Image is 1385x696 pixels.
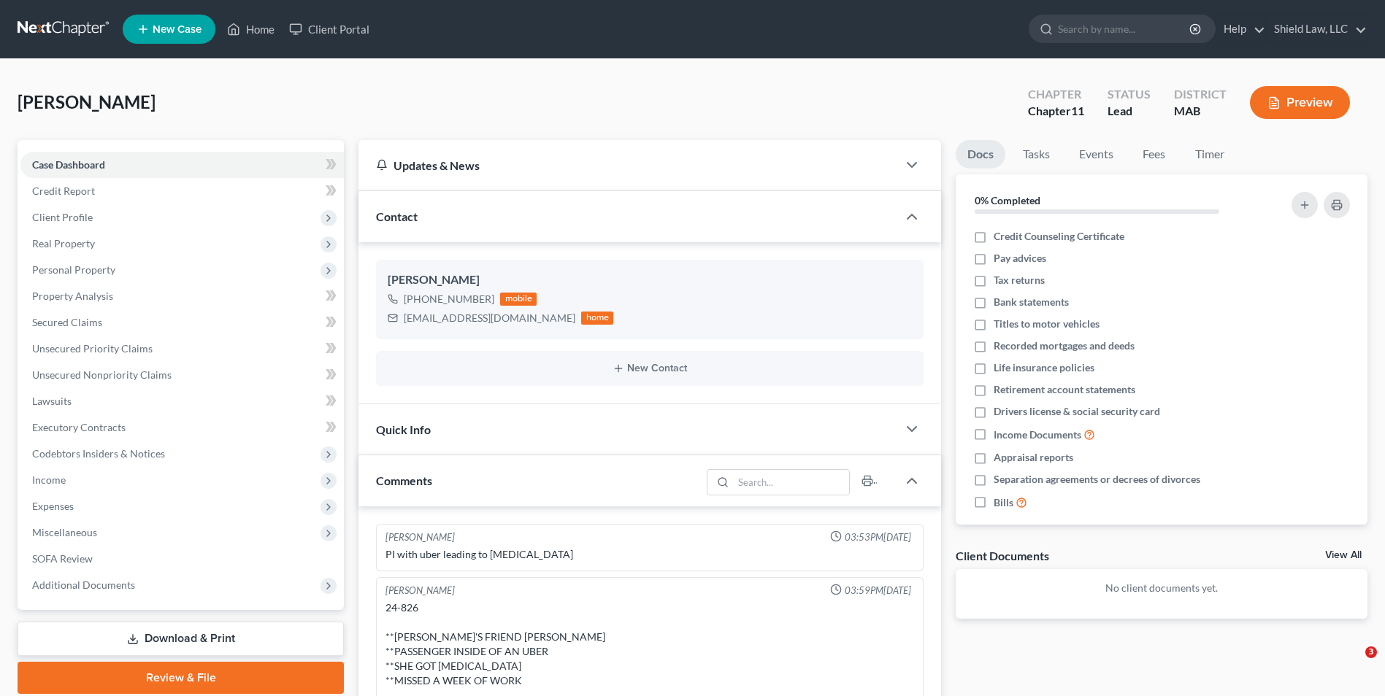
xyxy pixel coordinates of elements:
a: Home [220,16,282,42]
span: Miscellaneous [32,526,97,538]
a: SOFA Review [20,546,344,572]
div: [PERSON_NAME] [388,271,912,289]
span: Executory Contracts [32,421,126,433]
a: Case Dashboard [20,152,344,178]
div: Updates & News [376,158,880,173]
button: New Contact [388,363,912,374]
span: New Case [153,24,202,35]
span: Retirement account statements [994,382,1135,397]
span: Quick Info [376,422,431,436]
span: Bank statements [994,295,1069,309]
span: Lawsuits [32,395,72,407]
iframe: Intercom live chat [1335,646,1370,681]
a: Timer [1183,140,1236,169]
a: Credit Report [20,178,344,204]
a: Docs [956,140,1005,169]
div: MAB [1174,103,1227,120]
span: Personal Property [32,263,115,276]
span: Additional Documents [32,579,135,591]
span: 3 [1365,646,1377,658]
span: Contact [376,209,418,223]
span: Codebtors Insiders & Notices [32,447,165,460]
span: Client Profile [32,211,93,223]
span: 03:53PM[DATE] [845,530,911,544]
span: Recorded mortgages and deeds [994,339,1135,353]
a: Unsecured Priority Claims [20,336,344,362]
span: Pay advices [994,251,1046,266]
span: 03:59PM[DATE] [845,584,911,598]
span: Income [32,473,66,486]
a: View All [1325,550,1362,560]
div: Status [1108,86,1151,103]
a: Property Analysis [20,283,344,309]
div: Lead [1108,103,1151,120]
a: Secured Claims [20,309,344,336]
input: Search by name... [1058,15,1192,42]
div: District [1174,86,1227,103]
a: Events [1067,140,1125,169]
span: Credit Counseling Certificate [994,229,1124,244]
span: Appraisal reports [994,450,1073,465]
div: [PHONE_NUMBER] [404,292,494,306]
span: 11 [1071,104,1084,117]
div: [PERSON_NAME] [385,530,455,544]
a: Fees [1131,140,1178,169]
a: Tasks [1011,140,1062,169]
span: Unsecured Nonpriority Claims [32,368,172,381]
span: [PERSON_NAME] [18,91,156,112]
span: Expenses [32,500,74,512]
span: Credit Report [32,185,95,197]
div: Client Documents [956,548,1049,563]
span: Income Documents [994,428,1081,442]
span: Tax returns [994,273,1045,287]
div: home [581,312,613,325]
a: Executory Contracts [20,414,344,441]
span: Separation agreements or decrees of divorces [994,472,1200,487]
span: Drivers license & social security card [994,404,1160,419]
a: Client Portal [282,16,377,42]
span: Bills [994,495,1013,510]
button: Preview [1250,86,1350,119]
span: Unsecured Priority Claims [32,342,153,355]
div: Chapter [1028,86,1084,103]
span: Real Property [32,237,95,250]
a: Review & File [18,662,344,694]
p: No client documents yet. [967,581,1356,595]
span: Life insurance policies [994,360,1094,375]
strong: 0% Completed [975,194,1040,206]
a: Shield Law, LLC [1267,16,1367,42]
div: Chapter [1028,103,1084,120]
div: [EMAIL_ADDRESS][DOMAIN_NAME] [404,311,575,325]
a: Help [1216,16,1265,42]
span: Titles to motor vehicles [994,317,1100,331]
span: SOFA Review [32,552,93,565]
span: Property Analysis [32,290,113,302]
div: [PERSON_NAME] [385,584,455,598]
span: Secured Claims [32,316,102,328]
div: PI with uber leading to [MEDICAL_DATA] [385,547,914,562]
input: Search... [733,470,849,495]
a: Download & Print [18,622,344,656]
span: Comments [376,473,432,487]
a: Lawsuits [20,388,344,414]
a: Unsecured Nonpriority Claims [20,362,344,388]
div: mobile [500,293,537,306]
span: Case Dashboard [32,158,105,171]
